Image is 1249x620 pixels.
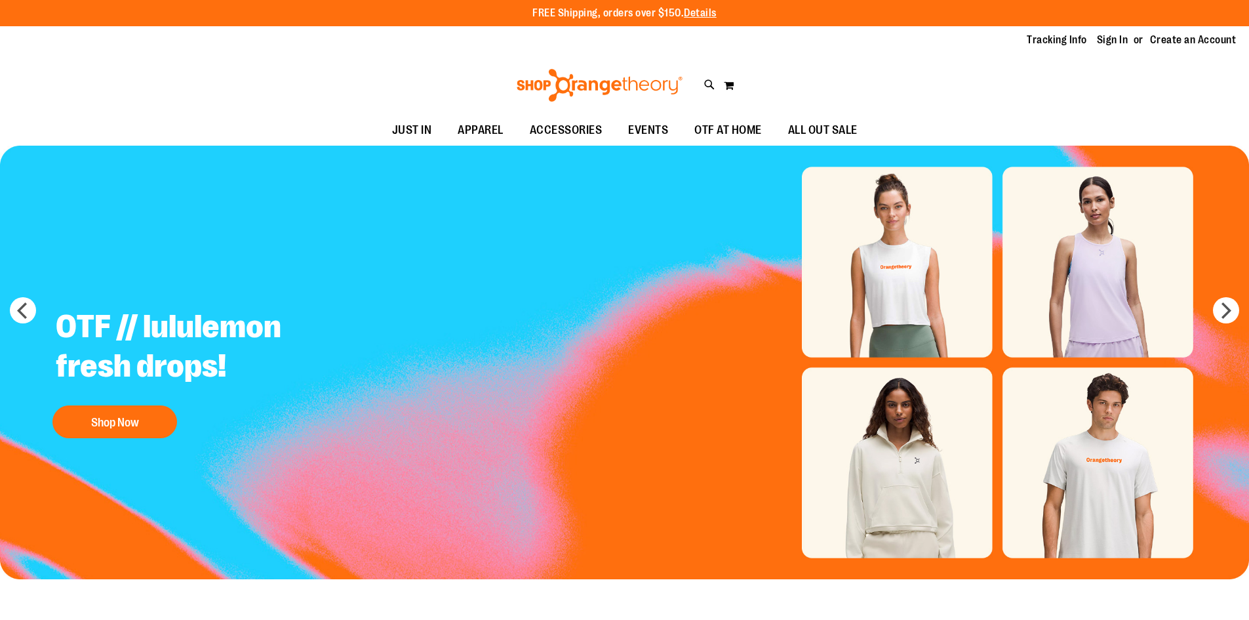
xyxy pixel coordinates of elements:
[1150,33,1237,47] a: Create an Account
[458,115,504,145] span: APPAREL
[52,405,177,438] button: Shop Now
[628,115,668,145] span: EVENTS
[684,7,717,19] a: Details
[788,115,858,145] span: ALL OUT SALE
[46,297,372,445] a: OTF // lululemon fresh drops! Shop Now
[515,69,684,102] img: Shop Orangetheory
[1097,33,1128,47] a: Sign In
[1213,297,1239,323] button: next
[46,297,372,399] h2: OTF // lululemon fresh drops!
[530,115,603,145] span: ACCESSORIES
[10,297,36,323] button: prev
[694,115,762,145] span: OTF AT HOME
[392,115,432,145] span: JUST IN
[1027,33,1087,47] a: Tracking Info
[532,6,717,21] p: FREE Shipping, orders over $150.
